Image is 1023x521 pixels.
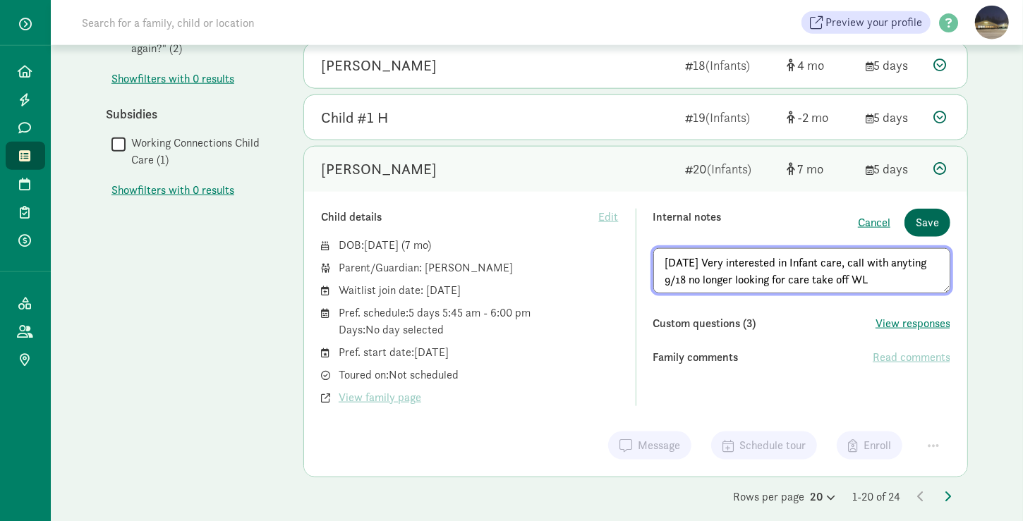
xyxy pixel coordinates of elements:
button: Showfilters with 0 results [111,71,234,87]
div: Child #1 H [321,106,388,129]
div: 5 days [866,159,922,178]
div: [object Object] [787,56,854,75]
a: Preview your profile [801,11,931,34]
span: Save [916,214,939,231]
div: 19 [685,108,775,127]
span: (Infants) [706,109,750,125]
span: [DATE] [364,238,399,252]
span: Edit [599,209,619,226]
span: Message [638,437,680,454]
div: Pref. schedule: 5 days 5:45 am - 6:00 pm Days: No day selected [339,305,619,338]
button: Cancel [858,214,890,231]
div: 5 days [866,108,922,127]
div: DOB: ( ) [339,237,619,254]
button: Showfilters with 0 results [111,182,234,199]
div: Toured on: Not scheduled [339,367,619,384]
span: View family page [339,389,421,406]
button: View responses [876,315,950,332]
span: -2 [797,109,828,125]
span: Enroll [864,437,891,454]
div: Waitlist join date: [DATE] [339,282,619,299]
button: Enroll [837,431,902,460]
span: Show filters with 0 results [111,182,234,199]
div: Parent/Guardian: [PERSON_NAME] [339,259,619,276]
span: Schedule tour [739,437,806,454]
span: 7 [797,161,823,177]
div: 18 [685,56,775,75]
div: Internal notes [653,209,859,237]
div: Custom questions (3) [653,315,876,332]
label: Working Connections Child Care (1) [126,135,275,168]
div: [object Object] [787,108,854,127]
span: 7 [405,238,428,252]
iframe: Chat Widget [952,453,1023,521]
span: (Infants) [707,161,751,177]
input: Search for a family, child or location [73,8,469,37]
span: 4 [797,57,824,73]
div: Vaani Rai [321,158,437,180]
div: 20 [685,159,775,178]
button: Schedule tour [711,431,817,460]
span: (Infants) [706,57,750,73]
div: 20 [810,489,835,505]
div: Pref. start date: [DATE] [339,344,619,361]
div: Child details [321,209,599,226]
div: [object Object] [787,159,854,178]
div: Family comments [653,349,873,366]
button: Message [608,431,691,460]
div: 5 days [866,56,922,75]
span: Read comments [873,349,950,366]
div: Harper Walsh [321,54,437,77]
div: Rows per page 1-20 of 24 [303,489,968,505]
div: Subsidies [106,104,275,123]
span: Show filters with 0 results [111,71,234,87]
button: Save [904,209,950,237]
span: Preview your profile [825,14,922,31]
